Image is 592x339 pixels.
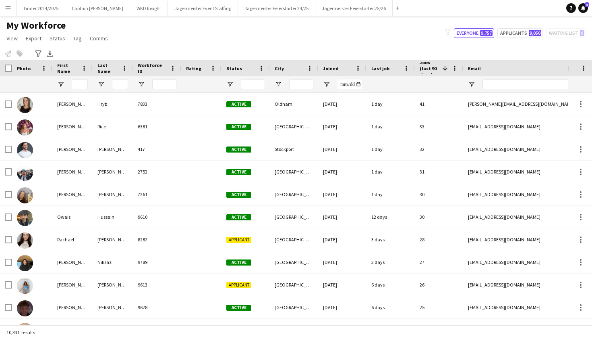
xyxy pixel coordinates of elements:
[318,161,366,183] div: [DATE]
[52,138,93,160] div: [PERSON_NAME]
[415,138,463,160] div: 32
[318,296,366,318] div: [DATE]
[585,2,589,7] span: 3
[226,282,251,288] span: Applicant
[226,169,251,175] span: Active
[318,206,366,228] div: [DATE]
[415,183,463,205] div: 30
[93,206,133,228] div: Hussain
[366,228,415,251] div: 3 days
[133,228,181,251] div: 8282
[241,80,265,89] input: Status Filter Input
[226,192,251,198] span: Active
[17,165,33,181] img: Emmanuel Marcial
[112,80,128,89] input: Last Name Filter Input
[318,274,366,296] div: [DATE]
[226,124,251,130] span: Active
[138,81,145,88] button: Open Filter Menu
[133,251,181,273] div: 9789
[73,35,82,42] span: Tag
[480,30,493,36] span: 9,757
[366,296,415,318] div: 6 days
[323,81,330,88] button: Open Filter Menu
[270,206,318,228] div: [GEOGRAPHIC_DATA]
[366,251,415,273] div: 3 days
[52,93,93,115] div: [PERSON_NAME]
[133,183,181,205] div: 7261
[52,161,93,183] div: [PERSON_NAME]
[226,237,251,243] span: Applicant
[318,228,366,251] div: [DATE]
[289,80,313,89] input: City Filter Input
[17,119,33,136] img: Kimberley Rice
[90,35,108,42] span: Comms
[315,0,393,16] button: Jägermeister Feierstarter 25/26
[415,228,463,251] div: 28
[497,28,543,38] button: Applicants9,050
[366,274,415,296] div: 6 days
[270,93,318,115] div: Oldham
[52,296,93,318] div: [PERSON_NAME]
[65,0,130,16] button: Captain [PERSON_NAME]
[52,274,93,296] div: [PERSON_NAME]
[17,300,33,316] img: Archie Quinn
[23,33,45,44] a: Export
[70,33,85,44] a: Tag
[454,28,494,38] button: Everyone9,757
[415,115,463,138] div: 33
[6,19,66,31] span: My Workforce
[270,274,318,296] div: [GEOGRAPHIC_DATA]
[52,251,93,273] div: [PERSON_NAME]
[415,93,463,115] div: 41
[52,228,93,251] div: Rachael
[17,97,33,113] img: Heather Hryb
[52,183,93,205] div: [PERSON_NAME]
[17,0,65,16] button: Tinder 2024/2025
[318,115,366,138] div: [DATE]
[46,33,68,44] a: Status
[33,49,43,59] app-action-btn: Advanced filters
[420,59,439,77] span: Jobs (last 90 days)
[133,274,181,296] div: 9613
[270,228,318,251] div: [GEOGRAPHIC_DATA]
[318,93,366,115] div: [DATE]
[318,183,366,205] div: [DATE]
[226,146,251,153] span: Active
[93,93,133,115] div: Hryb
[3,33,21,44] a: View
[415,296,463,318] div: 25
[133,206,181,228] div: 9610
[133,115,181,138] div: 6381
[366,206,415,228] div: 12 days
[93,296,133,318] div: [PERSON_NAME]
[318,138,366,160] div: [DATE]
[133,138,181,160] div: 417
[133,93,181,115] div: 7833
[371,65,389,71] span: Last job
[17,323,33,339] img: Lucy Cann
[318,251,366,273] div: [DATE]
[226,65,242,71] span: Status
[275,65,284,71] span: City
[57,62,78,74] span: First Name
[226,259,251,266] span: Active
[133,296,181,318] div: 9628
[415,161,463,183] div: 31
[226,305,251,311] span: Active
[415,251,463,273] div: 27
[337,80,362,89] input: Joined Filter Input
[238,0,315,16] button: Jägermeister Feierstarter 24/25
[93,274,133,296] div: [PERSON_NAME]
[168,0,238,16] button: Jägermeister Event Staffing
[17,278,33,294] img: Maria Ubhi
[93,138,133,160] div: [PERSON_NAME]
[270,138,318,160] div: Stockport
[52,206,93,228] div: Owais
[93,183,133,205] div: [PERSON_NAME]
[17,65,31,71] span: Photo
[133,161,181,183] div: 2752
[50,35,65,42] span: Status
[26,35,41,42] span: Export
[270,161,318,183] div: [GEOGRAPHIC_DATA]
[72,80,88,89] input: First Name Filter Input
